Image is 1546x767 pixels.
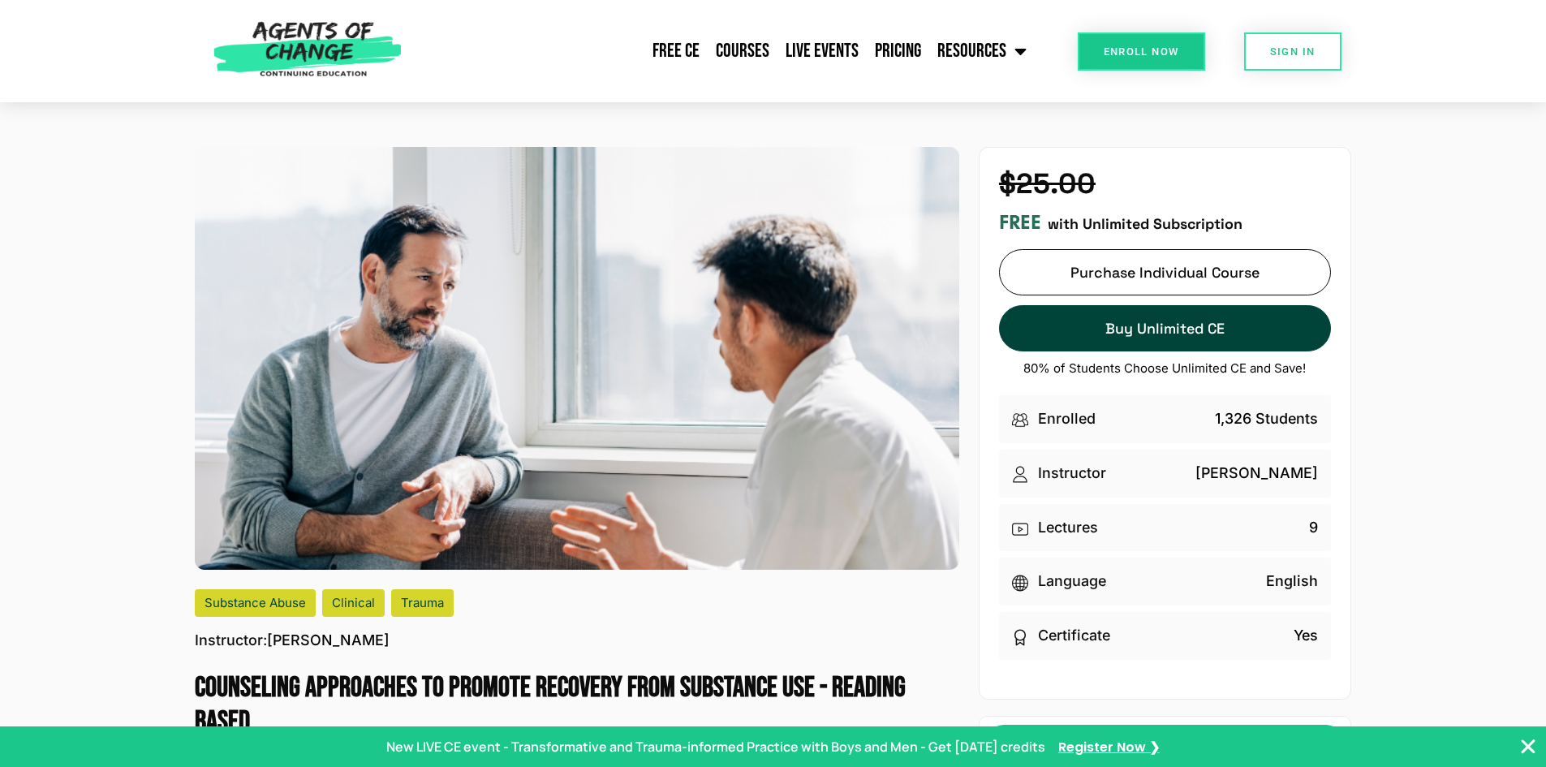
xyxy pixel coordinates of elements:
[999,361,1331,376] p: 80% of Students Choose Unlimited CE and Save!
[1038,463,1106,485] p: Instructor
[1518,737,1538,756] button: Close Banner
[644,31,708,71] a: Free CE
[391,589,454,617] div: Trauma
[1070,264,1260,281] span: Purchase Individual Course
[999,211,1041,235] h3: FREE
[1215,408,1318,430] p: 1,326 Students
[1270,46,1316,57] span: SIGN IN
[1038,408,1096,430] p: Enrolled
[386,737,1045,756] p: New LIVE CE event - Transformative and Trauma-informed Practice with Boys and Men - Get [DATE] cr...
[1104,46,1179,57] span: Enroll Now
[322,589,385,617] div: Clinical
[999,249,1331,295] a: Purchase Individual Course
[1105,320,1225,337] span: Buy Unlimited CE
[1058,737,1160,757] a: Register Now ❯
[1244,32,1341,71] a: SIGN IN
[1266,571,1318,592] p: English
[195,630,267,652] span: Instructor:
[195,671,959,739] h1: Counseling Approaches To Promote Recovery From Substance Use (5 General CE Credit) - Reading Based
[999,305,1331,351] a: Buy Unlimited CE
[929,31,1035,71] a: Resources
[999,211,1331,235] div: with Unlimited Subscription
[1294,625,1318,647] p: Yes
[1195,463,1318,485] p: [PERSON_NAME]
[867,31,929,71] a: Pricing
[1309,517,1318,539] p: 9
[195,147,959,569] img: Counseling Approaches To Promote Recovery From Substance Use (5 General CE Credit) - Reading Based
[777,31,867,71] a: Live Events
[1038,625,1110,647] p: Certificate
[195,589,316,617] div: Substance Abuse
[1078,32,1205,71] a: Enroll Now
[999,167,1331,201] h4: $25.00
[708,31,777,71] a: Courses
[1038,517,1098,539] p: Lectures
[410,31,1035,71] nav: Menu
[1038,571,1106,592] p: Language
[195,630,390,652] p: [PERSON_NAME]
